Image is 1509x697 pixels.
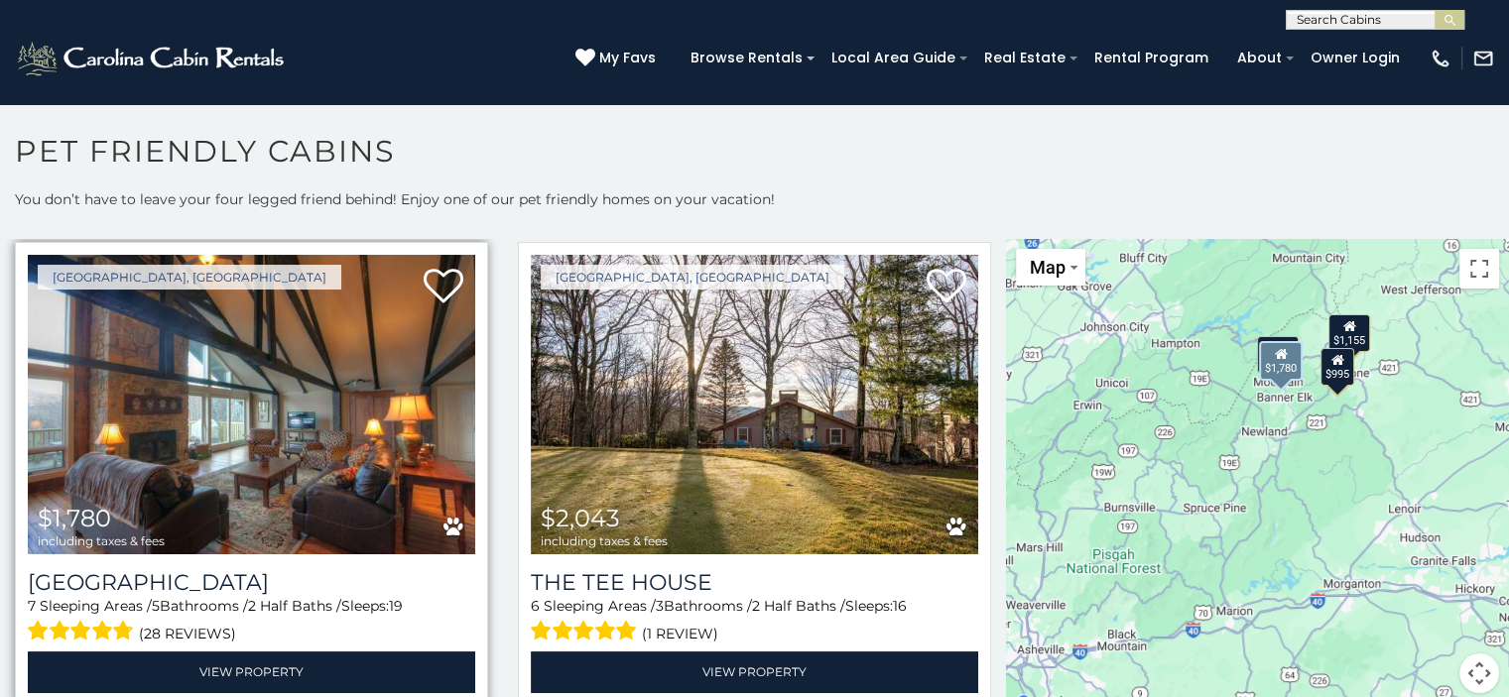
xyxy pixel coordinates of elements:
[1301,43,1410,73] a: Owner Login
[152,597,160,615] span: 5
[599,48,656,68] span: My Favs
[1459,653,1499,693] button: Map camera controls
[1459,249,1499,289] button: Toggle fullscreen view
[1430,48,1451,69] img: phone-regular-white.png
[1030,257,1066,278] span: Map
[28,255,475,554] img: Majestic Mountain Haus
[28,651,475,692] a: View Property
[531,597,540,615] span: 6
[139,621,236,646] span: (28 reviews)
[656,597,664,615] span: 3
[893,597,907,615] span: 16
[1327,314,1369,352] div: $1,155
[28,597,36,615] span: 7
[575,48,661,69] a: My Favs
[531,255,978,554] a: The Tee House $2,043 including taxes & fees
[1320,348,1354,386] div: $995
[1227,43,1292,73] a: About
[424,267,463,308] a: Add to favorites
[28,569,475,596] a: [GEOGRAPHIC_DATA]
[38,504,111,532] span: $1,780
[38,534,165,547] span: including taxes & fees
[821,43,965,73] a: Local Area Guide
[1472,48,1494,69] img: mail-regular-white.png
[38,265,341,290] a: [GEOGRAPHIC_DATA], [GEOGRAPHIC_DATA]
[1084,43,1218,73] a: Rental Program
[752,597,845,615] span: 2 Half Baths /
[974,43,1075,73] a: Real Estate
[15,39,290,78] img: White-1-2.png
[541,534,668,547] span: including taxes & fees
[681,43,813,73] a: Browse Rentals
[28,255,475,554] a: Majestic Mountain Haus $1,780 including taxes & fees
[389,597,403,615] span: 19
[531,569,978,596] a: The Tee House
[1259,341,1303,381] div: $1,780
[28,569,475,596] h3: Majestic Mountain Haus
[531,651,978,692] a: View Property
[1016,249,1085,286] button: Change map style
[1257,336,1299,374] div: $2,043
[28,596,475,646] div: Sleeping Areas / Bathrooms / Sleeps:
[248,597,341,615] span: 2 Half Baths /
[927,267,966,308] a: Add to favorites
[541,265,844,290] a: [GEOGRAPHIC_DATA], [GEOGRAPHIC_DATA]
[541,504,620,532] span: $2,043
[642,621,718,646] span: (1 review)
[531,255,978,554] img: The Tee House
[531,596,978,646] div: Sleeping Areas / Bathrooms / Sleeps:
